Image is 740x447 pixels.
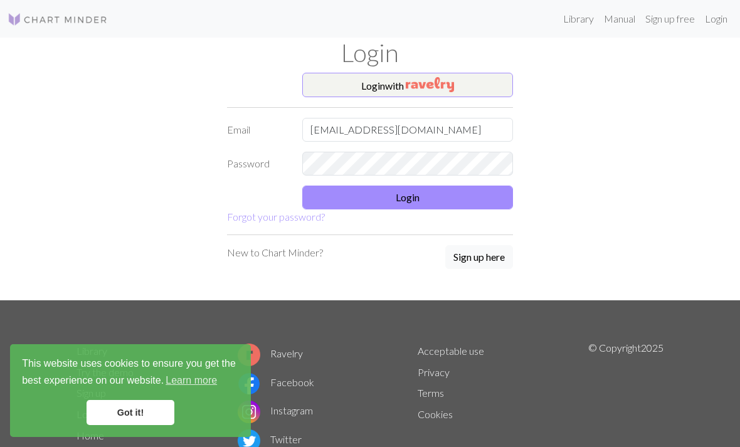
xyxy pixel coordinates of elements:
a: Acceptable use [418,345,484,357]
a: Privacy [418,366,450,378]
a: Forgot your password? [227,211,325,223]
label: Password [219,152,295,176]
a: Sign up free [640,6,700,31]
button: Loginwith [302,73,513,98]
label: Email [219,118,295,142]
a: Manual [599,6,640,31]
a: Facebook [238,376,314,388]
button: Login [302,186,513,209]
div: cookieconsent [10,344,251,437]
img: Logo [8,12,108,27]
a: learn more about cookies [164,371,219,390]
span: This website uses cookies to ensure you get the best experience on our website. [22,356,239,390]
a: Home [77,429,104,441]
a: Cookies [418,408,453,420]
p: New to Chart Minder? [227,245,323,260]
a: Twitter [238,433,302,445]
img: Ravelry [406,77,454,92]
a: Instagram [238,404,313,416]
a: dismiss cookie message [87,400,174,425]
a: Library [558,6,599,31]
button: Sign up here [445,245,513,269]
img: Ravelry logo [238,344,260,366]
h1: Login [69,38,671,68]
a: Login [700,6,732,31]
a: Ravelry [238,347,303,359]
a: Terms [418,387,444,399]
a: Sign up here [445,245,513,270]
